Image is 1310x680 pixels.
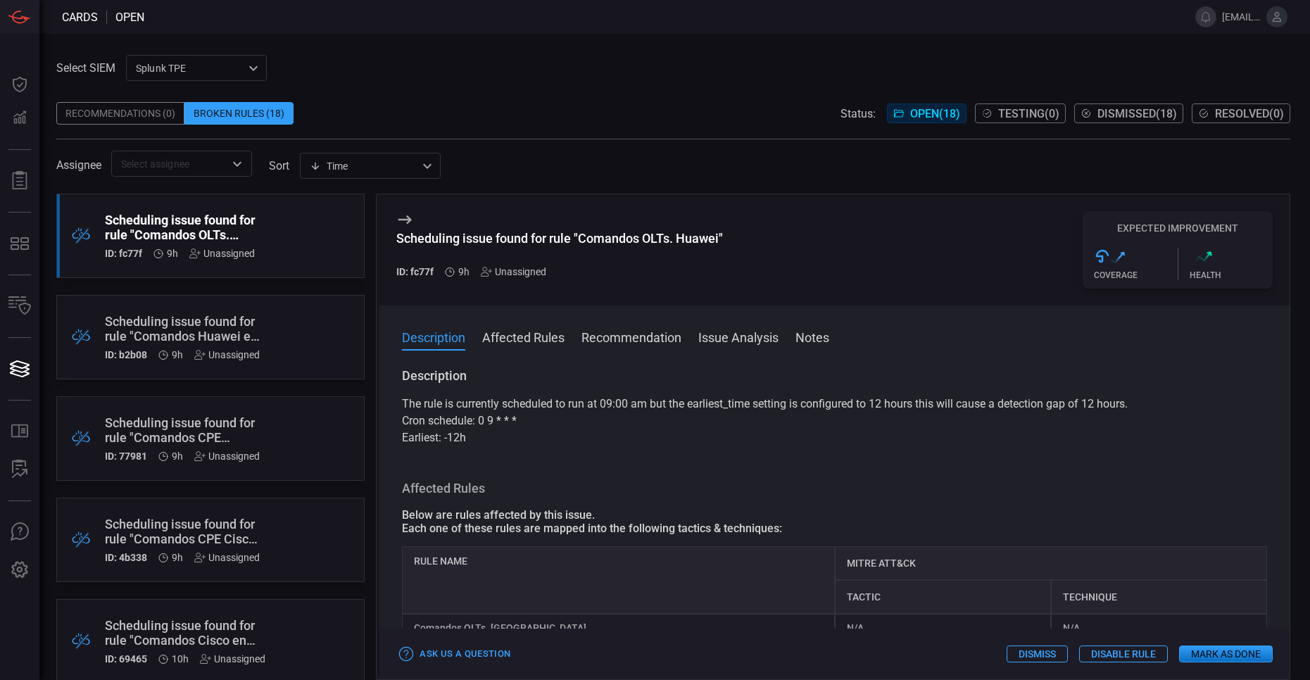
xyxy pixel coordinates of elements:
button: Resolved(0) [1192,103,1290,123]
div: Scheduling issue found for rule "Comandos Cisco en ventana" [105,618,265,648]
div: Broken Rules (18) [184,102,294,125]
div: Scheduling issue found for rule "Comandos OLTs. Huawei" [396,231,723,246]
div: N/A [1051,614,1267,642]
button: Notes [795,328,829,345]
button: MITRE - Detection Posture [3,227,37,260]
button: Dismissed(18) [1074,103,1183,123]
div: Coverage [1094,270,1178,280]
span: [EMAIL_ADDRESS][DOMAIN_NAME] [1222,11,1261,23]
h5: ID: 77981 [105,451,147,462]
button: Issue Analysis [698,328,779,345]
div: Scheduling issue found for rule "Comandos Huawei en ventana" [105,314,263,344]
h5: ID: b2b08 [105,349,147,360]
button: Inventory [3,289,37,323]
div: MITRE ATT&CK [835,546,1267,580]
h3: Description [402,367,1267,384]
div: N/A [835,614,1051,642]
span: Resolved ( 0 ) [1215,107,1284,120]
button: Rule Catalog [3,415,37,448]
span: Aug 20, 2025 2:34 AM [172,552,183,563]
div: Unassigned [200,653,265,665]
h5: ID: fc77f [105,248,142,259]
div: Rule Name [402,546,834,614]
span: Aug 20, 2025 2:31 AM [172,653,189,665]
div: Health [1190,270,1273,280]
button: Detections [3,101,37,135]
span: Testing ( 0 ) [998,107,1059,120]
div: Scheduling issue found for rule "Comandos CPE Cisco Ventana" [105,517,263,546]
h5: ID: 69465 [105,653,147,665]
span: Status: [840,107,876,120]
span: Aug 20, 2025 2:35 AM [172,451,183,462]
button: Description [402,328,465,345]
button: Affected Rules [482,328,565,345]
button: Dismiss [1007,646,1068,662]
button: Open [227,154,247,174]
label: sort [269,159,289,172]
div: Each one of these rules are mapped into the following tactics & techniques: [402,522,1267,535]
span: Dismissed ( 18 ) [1097,107,1177,120]
button: Open(18) [887,103,966,123]
div: Scheduling issue found for rule "Comandos CPE Huawei Ventana" [105,415,263,445]
h3: Affected Rules [402,480,1267,497]
div: Unassigned [194,451,260,462]
p: Splunk TPE [136,61,244,75]
div: Comandos OLTs. [GEOGRAPHIC_DATA] [402,614,834,642]
button: Mark as Done [1179,646,1273,662]
span: Aug 20, 2025 2:37 AM [458,266,470,277]
span: Assignee [56,158,101,172]
div: Below are rules affected by this issue. [402,508,1267,522]
p: Cron schedule: 0 9 * * * [402,413,1267,429]
div: Technique [1051,580,1267,614]
span: Cards [62,11,98,24]
span: Aug 20, 2025 2:36 AM [172,349,183,360]
div: Unassigned [194,552,260,563]
label: Select SIEM [56,61,115,75]
div: Time [310,159,418,173]
button: Testing(0) [975,103,1066,123]
button: Recommendation [581,328,681,345]
button: ALERT ANALYSIS [3,453,37,486]
button: Cards [3,352,37,386]
div: Unassigned [481,266,546,277]
button: Reports [3,164,37,198]
button: Dashboard [3,68,37,101]
p: The rule is currently scheduled to run at 09:00 am but the earliest_time setting is configured to... [402,396,1267,413]
h5: ID: 4b338 [105,552,147,563]
div: Scheduling issue found for rule "Comandos OLTs. Huawei" [105,213,263,242]
button: Ask Us A Question [3,515,37,549]
div: Recommendations (0) [56,102,184,125]
p: Earliest: -12h [402,429,1267,446]
h5: Expected Improvement [1083,222,1273,234]
button: Disable Rule [1079,646,1168,662]
span: Open ( 18 ) [910,107,960,120]
span: open [115,11,144,24]
div: Tactic [835,580,1051,614]
div: Unassigned [194,349,260,360]
input: Select assignee [115,155,225,172]
span: Aug 20, 2025 2:37 AM [167,248,178,259]
button: Ask Us a Question [396,643,514,665]
div: Unassigned [189,248,255,259]
button: Preferences [3,553,37,587]
h5: ID: fc77f [396,266,434,277]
